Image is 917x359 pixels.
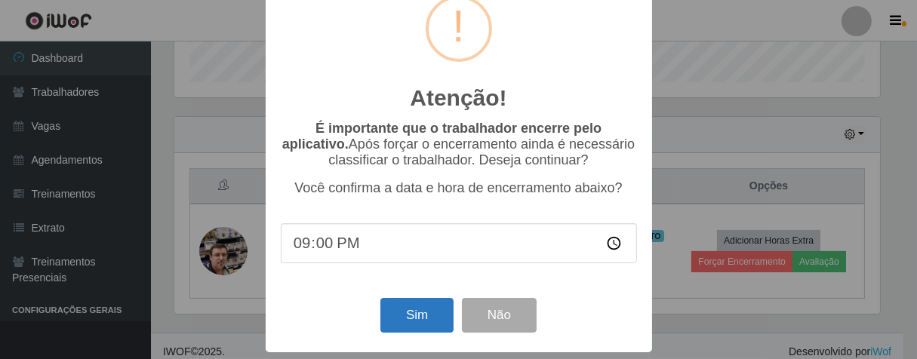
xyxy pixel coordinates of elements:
[410,84,506,112] h2: Atenção!
[380,298,454,333] button: Sim
[281,180,637,196] p: Você confirma a data e hora de encerramento abaixo?
[462,298,537,333] button: Não
[282,121,602,152] b: É importante que o trabalhador encerre pelo aplicativo.
[281,121,637,168] p: Após forçar o encerramento ainda é necessário classificar o trabalhador. Deseja continuar?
